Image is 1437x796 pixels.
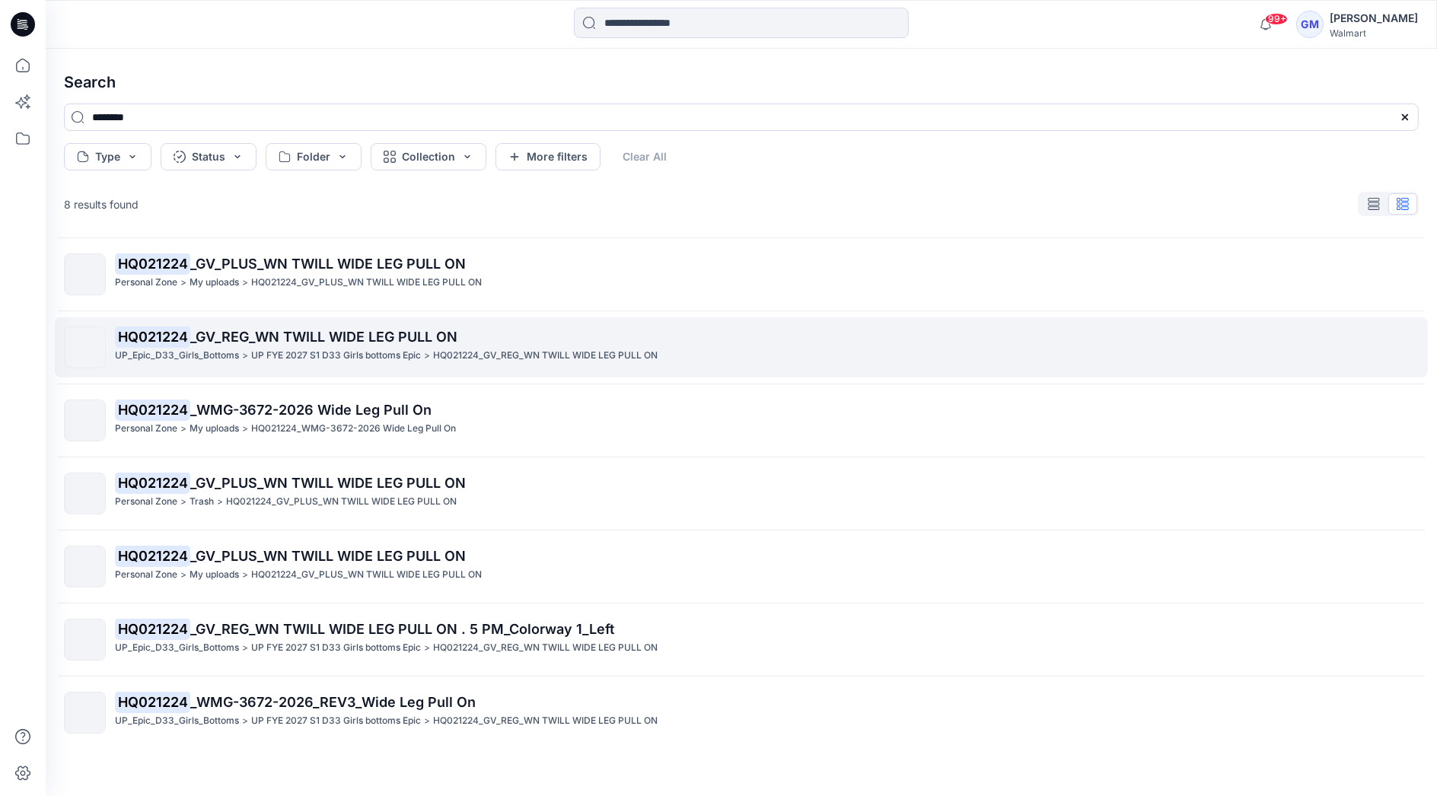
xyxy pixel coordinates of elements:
div: Walmart [1330,27,1418,39]
a: HQ021224_GV_REG_WN TWILL WIDE LEG PULL ON . 5 PM_Colorway 1_LeftUP_Epic_D33_Girls_Bottoms>UP FYE ... [55,610,1428,670]
mark: HQ021224 [115,618,190,639]
p: > [242,567,248,583]
div: [PERSON_NAME] [1330,9,1418,27]
p: UP_Epic_D33_Girls_Bottoms [115,348,239,364]
button: Status [161,143,256,170]
mark: HQ021224 [115,545,190,566]
mark: HQ021224 [115,399,190,420]
a: HQ021224_GV_PLUS_WN TWILL WIDE LEG PULL ONPersonal Zone>My uploads>HQ021224_GV_PLUS_WN TWILL WIDE... [55,537,1428,597]
mark: HQ021224 [115,253,190,274]
span: _GV_PLUS_WN TWILL WIDE LEG PULL ON [190,256,466,272]
p: My uploads [190,567,239,583]
mark: HQ021224 [115,472,190,493]
div: GM [1296,11,1324,38]
p: Personal Zone [115,421,177,437]
p: > [424,348,430,364]
p: 8 results found [64,196,139,212]
p: HQ021224_WMG-3672-2026 Wide Leg Pull On [251,421,456,437]
p: > [180,494,186,510]
h4: Search [52,61,1431,103]
span: _WMG-3672-2026_REV3_Wide Leg Pull On [190,694,476,710]
span: _GV_REG_WN TWILL WIDE LEG PULL ON [190,329,457,345]
p: Personal Zone [115,275,177,291]
span: 99+ [1265,13,1288,25]
span: _GV_REG_WN TWILL WIDE LEG PULL ON . 5 PM_Colorway 1_Left [190,621,614,637]
p: > [242,348,248,364]
p: UP_Epic_D33_Girls_Bottoms [115,713,239,729]
a: HQ021224_GV_PLUS_WN TWILL WIDE LEG PULL ONPersonal Zone>Trash>HQ021224_GV_PLUS_WN TWILL WIDE LEG ... [55,463,1428,524]
a: HQ021224_GV_REG_WN TWILL WIDE LEG PULL ONUP_Epic_D33_Girls_Bottoms>UP FYE 2027 S1 D33 Girls botto... [55,317,1428,377]
span: _GV_PLUS_WN TWILL WIDE LEG PULL ON [190,548,466,564]
p: HQ021224_GV_REG_WN TWILL WIDE LEG PULL ON [433,713,658,729]
p: > [424,640,430,656]
a: HQ021224_WMG-3672-2026 Wide Leg Pull OnPersonal Zone>My uploads>HQ021224_WMG-3672-2026 Wide Leg P... [55,390,1428,451]
p: > [242,275,248,291]
button: Collection [371,143,486,170]
p: My uploads [190,275,239,291]
span: _GV_PLUS_WN TWILL WIDE LEG PULL ON [190,475,466,491]
p: UP FYE 2027 S1 D33 Girls bottoms Epic [251,640,421,656]
p: > [242,713,248,729]
p: > [242,421,248,437]
p: HQ021224_GV_PLUS_WN TWILL WIDE LEG PULL ON [251,567,482,583]
p: > [180,567,186,583]
mark: HQ021224 [115,326,190,347]
p: > [217,494,223,510]
button: Type [64,143,151,170]
p: HQ021224_GV_REG_WN TWILL WIDE LEG PULL ON [433,640,658,656]
p: UP FYE 2027 S1 D33 Girls bottoms Epic [251,348,421,364]
p: > [424,713,430,729]
p: UP FYE 2027 S1 D33 Girls bottoms Epic [251,713,421,729]
mark: HQ021224 [115,691,190,712]
p: HQ021224_GV_PLUS_WN TWILL WIDE LEG PULL ON [226,494,457,510]
p: > [180,421,186,437]
p: Trash [190,494,214,510]
p: > [180,275,186,291]
a: HQ021224_WMG-3672-2026_REV3_Wide Leg Pull OnUP_Epic_D33_Girls_Bottoms>UP FYE 2027 S1 D33 Girls bo... [55,683,1428,743]
button: Folder [266,143,362,170]
p: > [242,640,248,656]
p: HQ021224_GV_REG_WN TWILL WIDE LEG PULL ON [433,348,658,364]
p: Personal Zone [115,494,177,510]
button: More filters [495,143,601,170]
p: Personal Zone [115,567,177,583]
p: My uploads [190,421,239,437]
a: HQ021224_GV_PLUS_WN TWILL WIDE LEG PULL ONPersonal Zone>My uploads>HQ021224_GV_PLUS_WN TWILL WIDE... [55,244,1428,304]
p: HQ021224_GV_PLUS_WN TWILL WIDE LEG PULL ON [251,275,482,291]
p: UP_Epic_D33_Girls_Bottoms [115,640,239,656]
span: _WMG-3672-2026 Wide Leg Pull On [190,402,432,418]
